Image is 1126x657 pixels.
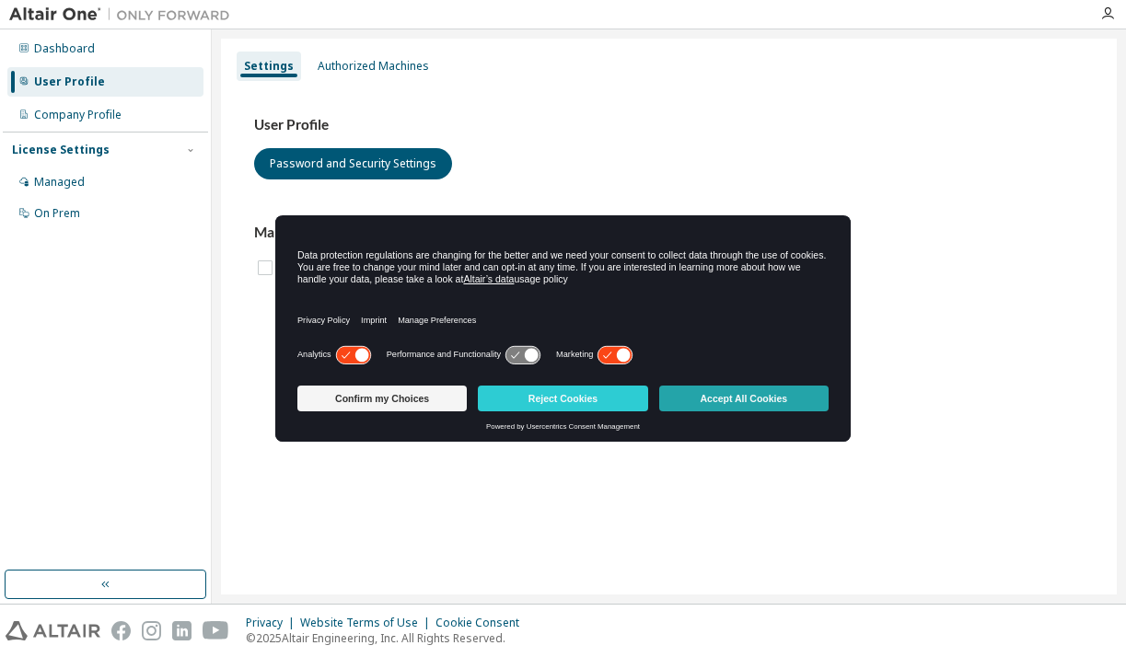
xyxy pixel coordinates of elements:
img: instagram.svg [142,621,161,640]
button: Password and Security Settings [254,148,452,179]
div: Authorized Machines [318,59,429,74]
div: Dashboard [34,41,95,56]
div: Company Profile [34,108,122,122]
div: On Prem [34,206,80,221]
div: Managed [34,175,85,190]
div: License Settings [12,143,110,157]
img: facebook.svg [111,621,131,640]
p: © 2025 Altair Engineering, Inc. All Rights Reserved. [246,630,530,646]
div: Cookie Consent [435,616,530,630]
h3: Marketing Preferences [254,224,1084,242]
img: linkedin.svg [172,621,192,640]
div: Privacy [246,616,300,630]
div: Website Terms of Use [300,616,435,630]
img: altair_logo.svg [6,621,100,640]
div: User Profile [34,75,105,89]
h3: User Profile [254,116,1084,134]
img: Altair One [9,6,239,24]
img: youtube.svg [203,621,229,640]
div: Settings [244,59,294,74]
